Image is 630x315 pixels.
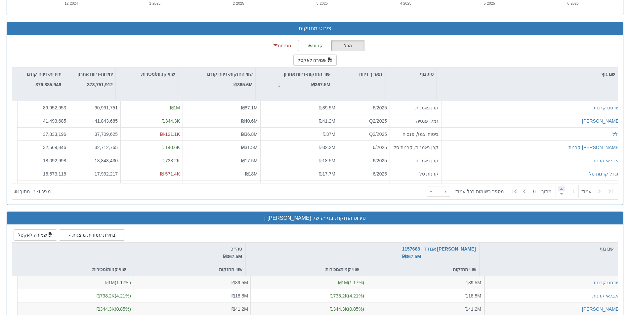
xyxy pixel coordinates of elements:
[105,280,131,285] span: ( 1.17 %)
[393,144,439,150] div: קרן נאמנות, קרנות סל
[72,170,118,177] div: 17,992,217
[582,117,620,124] button: [PERSON_NAME]
[77,70,113,78] p: יחידות-דיווח אחרון
[27,70,61,78] p: יחידות-דיווח קודם
[424,184,616,199] div: ‏ מתוך
[20,104,66,111] div: 89,952,953
[231,293,248,298] span: ₪18.5M
[594,104,620,111] button: פורסט קרנות
[581,188,592,195] span: ‏עמוד
[293,55,337,66] button: שמירה לאקסל
[15,245,242,260] div: סה״כ
[129,263,245,276] div: שווי החזקות
[341,157,387,164] div: 6/2025
[341,144,387,150] div: 6/2025
[12,263,129,276] div: שווי קניות/מכירות
[233,82,253,87] strong: ₪365.6M
[333,68,385,80] div: תאריך דיווח
[72,117,118,124] div: 41,843,685
[64,1,78,5] text: 12-2024
[72,144,118,150] div: 32,712,765
[105,280,115,285] span: ₪1M
[582,306,620,312] button: [PERSON_NAME]
[323,131,335,137] span: ₪37M
[393,104,439,111] div: קרן נאמנות
[592,157,620,164] button: אי.בי.אי קרנות
[20,170,66,177] div: 18,573,118
[97,293,115,298] span: ₪738.2K
[241,144,258,150] span: ₪31.5M
[20,117,66,124] div: 41,493,685
[568,144,620,150] button: [PERSON_NAME] קרנות
[402,245,476,260] button: [PERSON_NAME] אגח ד | 1157668 ₪367.5M
[341,104,387,111] div: 6/2025
[311,82,330,87] strong: ₪367.5M
[480,243,618,255] div: שם גוף
[338,280,364,285] span: ( 1.17 %)
[330,293,348,298] span: ₪738.2K
[594,279,620,286] button: פורסט קרנות
[589,170,620,177] div: מגדל קרנות סל
[400,1,411,5] text: 4-2025
[341,170,387,177] div: 6/2025
[393,170,439,177] div: קרנות סל
[170,105,180,110] span: ₪1M
[14,229,57,241] button: שמירה לאקסל
[162,118,180,123] span: ₪344.3K
[319,158,335,163] span: ₪18.5M
[341,117,387,124] div: Q2/2025
[241,158,258,163] span: ₪17.5M
[331,40,364,51] button: הכל
[465,280,481,285] span: ₪89.5M
[402,245,476,260] div: [PERSON_NAME] אגח ד | 1157668
[12,25,618,31] h3: פירוט מחזיקים
[59,229,125,241] button: בחירת עמודות מוצגות
[35,82,61,87] strong: 376,885,946
[592,293,620,299] button: אי.בי.אי קרנות
[330,293,364,298] span: ( 4.21 %)
[393,157,439,164] div: קרן נאמנות
[465,293,481,298] span: ₪18.5M
[14,184,51,199] div: ‏מציג 1 - 7 ‏ מתוך 38
[393,117,439,124] div: גמל, פנסיה
[612,131,620,137] button: כלל
[160,171,180,176] span: ₪-571.4K
[299,40,332,51] button: קניות
[484,1,495,5] text: 5-2025
[20,144,66,150] div: 32,569,846
[97,293,131,298] span: ( 4.21 %)
[20,157,66,164] div: 18,092,998
[245,171,258,176] span: ₪18M
[162,144,180,150] span: ₪140.6K
[362,263,479,276] div: שווי החזקות
[319,118,335,123] span: ₪41.2M
[393,131,439,137] div: ביטוח, גמל, פנסיה
[241,118,258,123] span: ₪40.6M
[341,131,387,137] div: Q2/2025
[330,306,364,312] span: ( 0.85 %)
[223,254,242,259] span: ₪367.5M
[241,131,258,137] span: ₪36.8M
[72,131,118,137] div: 37,709,625
[319,144,335,150] span: ₪32.2M
[246,263,362,276] div: שווי קניות/מכירות
[116,68,178,80] div: שווי קניות/מכירות
[160,131,180,137] span: ₪-121.1K
[319,105,335,110] span: ₪89.5M
[72,104,118,111] div: 90,991,751
[330,306,348,312] span: ₪344.3K
[241,105,258,110] span: ₪87.1M
[385,68,436,80] div: סוג גוף
[266,40,299,51] button: מכירות
[231,306,248,312] span: ₪41.2M
[316,1,328,5] text: 3-2025
[533,188,541,195] span: 6
[284,70,330,78] p: שווי החזקות-דיווח אחרון
[97,306,131,312] span: ( 0.85 %)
